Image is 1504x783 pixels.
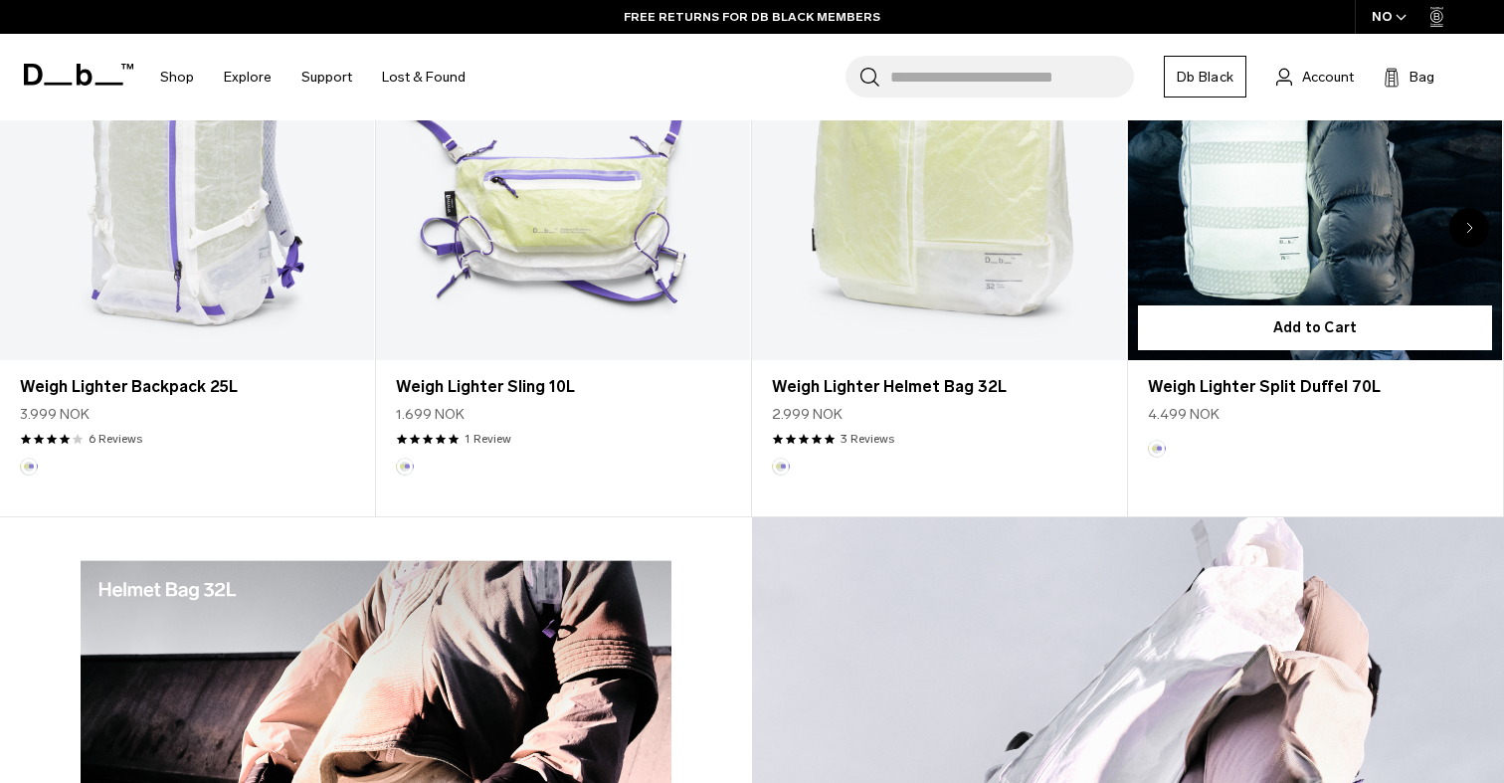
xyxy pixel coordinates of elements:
a: Weigh Lighter Helmet Bag 32L [772,375,1106,399]
a: Weigh Lighter Split Duffel 70L [1148,375,1482,399]
span: Bag [1410,67,1434,88]
a: Account [1276,65,1354,89]
a: FREE RETURNS FOR DB BLACK MEMBERS [624,8,880,26]
span: 4.499 NOK [1148,404,1220,425]
button: Aurora [20,458,38,476]
a: Db Black [1164,56,1246,98]
a: 6 reviews [89,430,142,448]
span: 2.999 NOK [772,404,843,425]
button: Bag [1384,65,1434,89]
a: Weigh Lighter Sling 10L [396,375,730,399]
a: Lost & Found [382,42,466,112]
nav: Main Navigation [145,34,480,120]
a: Explore [224,42,272,112]
span: 3.999 NOK [20,404,90,425]
button: Add to Cart [1138,305,1492,350]
a: Shop [160,42,194,112]
button: Aurora [1148,440,1166,458]
a: 1 reviews [465,430,511,448]
button: Aurora [396,458,414,476]
span: 1.699 NOK [396,404,465,425]
span: Account [1302,67,1354,88]
button: Aurora [772,458,790,476]
a: Support [301,42,352,112]
div: Next slide [1449,208,1489,248]
a: 3 reviews [841,430,894,448]
a: Weigh Lighter Backpack 25L [20,375,354,399]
